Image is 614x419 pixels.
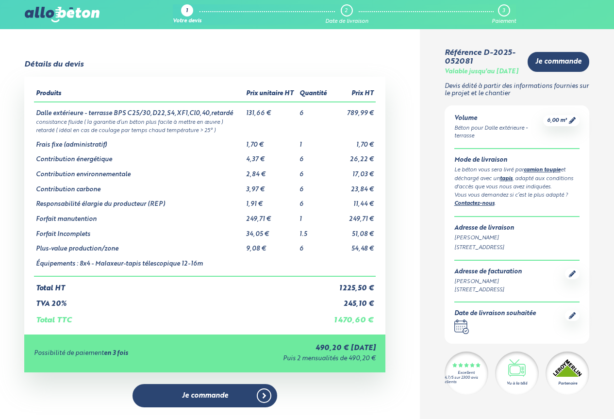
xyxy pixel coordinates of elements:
[34,86,244,102] th: Produits
[492,18,516,25] div: Paiement
[182,392,228,400] span: Je commande
[330,164,376,179] td: 17,03 €
[244,86,298,102] th: Prix unitaire HT
[524,168,561,173] a: camion toupie
[34,117,376,126] td: consistance fluide ( la garantie d’un béton plus facile à mettre en œuvre )
[298,238,330,253] td: 6
[502,8,505,14] div: 3
[244,102,298,117] td: 131,66 €
[454,278,522,286] div: [PERSON_NAME]
[454,157,580,164] div: Mode de livraison
[34,164,244,179] td: Contribution environnementale
[298,223,330,238] td: 1.5
[244,208,298,223] td: 249,71 €
[345,8,348,14] div: 2
[34,253,244,276] td: Équipements : 8x4 - Malaxeur-tapis télescopique 12-16m
[173,18,201,25] div: Votre devis
[454,244,580,252] div: [STREET_ADDRESS]
[507,381,527,386] div: Vu à la télé
[458,371,475,375] div: Excellent
[34,350,206,357] div: Possibilité de paiement
[330,193,376,208] td: 11,44 €
[104,350,128,356] strong: en 3 fois
[330,179,376,194] td: 23,84 €
[325,4,368,25] a: 2 Date de livraison
[445,49,520,67] div: Référence D-2025-052081
[298,134,330,149] td: 1
[330,134,376,149] td: 1,70 €
[528,381,603,408] iframe: Help widget launcher
[298,86,330,102] th: Quantité
[330,276,376,293] td: 1 225,50 €
[34,238,244,253] td: Plus-value production/zone
[34,193,244,208] td: Responsabilité élargie du producteur (REP)
[330,102,376,117] td: 789,99 €
[330,223,376,238] td: 51,08 €
[244,134,298,149] td: 1,70 €
[34,292,330,308] td: TVA 20%
[330,149,376,164] td: 26,22 €
[454,191,580,208] div: Vous vous demandez si c’est le plus adapté ? .
[34,308,330,325] td: Total TTC
[454,310,536,318] div: Date de livraison souhaitée
[244,193,298,208] td: 1,91 €
[298,208,330,223] td: 1
[454,124,544,141] div: Béton pour Dalle extérieure - terrasse
[492,4,516,25] a: 3 Paiement
[325,18,368,25] div: Date de livraison
[528,52,589,72] a: Je commande
[173,4,201,25] a: 1 Votre devis
[500,176,513,182] a: tapis
[298,102,330,117] td: 6
[330,208,376,223] td: 249,71 €
[24,60,83,69] div: Détails du devis
[244,164,298,179] td: 2,84 €
[454,225,580,232] div: Adresse de livraison
[133,384,277,408] a: Je commande
[445,83,590,97] p: Devis édité à partir des informations fournies sur le projet et le chantier
[244,223,298,238] td: 34,05 €
[454,268,522,276] div: Adresse de facturation
[298,179,330,194] td: 6
[454,286,522,294] div: [STREET_ADDRESS]
[298,164,330,179] td: 6
[25,7,100,22] img: allobéton
[558,381,577,386] div: Partenaire
[34,208,244,223] td: Forfait manutention
[34,134,244,149] td: Frais fixe (administratif)
[186,8,188,15] div: 1
[298,149,330,164] td: 6
[454,201,495,206] a: Contactez-nous
[445,68,518,76] div: Valable jusqu'au [DATE]
[206,355,376,363] div: Puis 2 mensualités de 490,20 €
[244,149,298,164] td: 4,37 €
[34,149,244,164] td: Contribution énergétique
[34,276,330,293] td: Total HT
[535,58,581,66] span: Je commande
[34,179,244,194] td: Contribution carbone
[34,126,376,134] td: retardé ( idéal en cas de coulage par temps chaud température > 25° )
[454,166,580,191] div: Le béton vous sera livré par et déchargé avec un , adapté aux conditions d'accès que vous nous av...
[454,115,544,122] div: Volume
[34,102,244,117] td: Dalle extérieure - terrasse BPS C25/30,D22,S4,XF1,Cl0,40,retardé
[244,238,298,253] td: 9,08 €
[206,344,376,352] div: 490,20 € [DATE]
[34,223,244,238] td: Forfait Incomplets
[454,234,580,242] div: [PERSON_NAME]
[330,308,376,325] td: 1 470,60 €
[330,238,376,253] td: 54,48 €
[445,376,488,385] div: 4.7/5 sur 2300 avis clients
[244,179,298,194] td: 3,97 €
[330,292,376,308] td: 245,10 €
[330,86,376,102] th: Prix HT
[298,193,330,208] td: 6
